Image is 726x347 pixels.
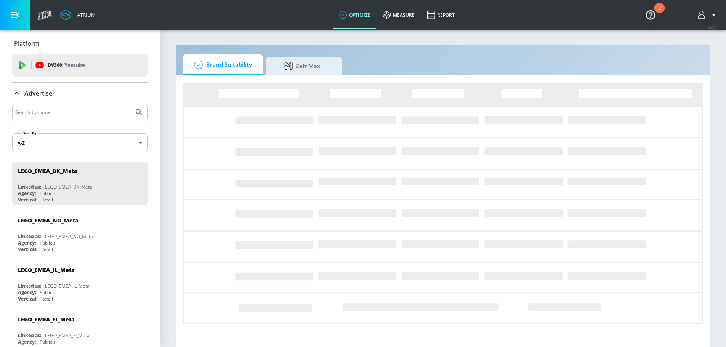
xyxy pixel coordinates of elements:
[12,33,148,54] div: Platform
[12,83,148,104] div: Advertiser
[41,296,53,302] div: Retail
[18,184,41,190] div: Linked as:
[377,1,421,29] a: measure
[12,211,148,254] div: LEGO_EMEA_NO_MetaLinked as:LEGO_EMEA_NO_MetaAgency:PublicisVertical:Retail
[45,283,90,289] div: LEGO_EMEA_IL_Meta
[273,57,331,75] span: Zefr Max
[18,240,36,246] div: Agency:
[12,261,148,304] div: LEGO_EMEA_IL_MetaLinked as:LEGO_EMEA_IL_MetaAgency:PublicisVertical:Retail
[40,240,56,246] div: Publicis
[18,339,36,345] div: Agency:
[12,133,148,152] div: A-Z
[18,217,79,224] div: LEGO_EMEA_NO_Meta
[41,246,53,253] div: Retail
[48,61,85,69] p: DV360:
[18,283,41,289] div: Linked as:
[18,167,77,174] div: LEGO_EMEA_DK_Meta
[191,56,252,74] span: Brand Suitability
[40,339,56,345] div: Publicis
[45,233,93,240] div: LEGO_EMEA_NO_Meta
[60,9,96,21] a: Atrium
[18,197,37,203] div: Vertical:
[74,11,96,18] div: Atrium
[12,162,148,205] div: LEGO_EMEA_DK_MetaLinked as:LEGO_EMEA_DK_MetaAgency:PublicisVertical:Retail
[640,4,661,25] button: Open Resource Center, 2 new notifications
[18,246,37,253] div: Vertical:
[45,184,92,190] div: LEGO_EMEA_DK_Meta
[18,190,36,197] div: Agency:
[64,61,85,69] p: Youtube
[40,190,56,197] div: Publicis
[333,1,377,29] a: optimize
[14,39,40,48] p: Platform
[15,107,131,117] input: Search by name
[24,89,55,98] p: Advertiser
[40,289,56,296] div: Publicis
[18,266,75,273] div: LEGO_EMEA_IL_Meta
[18,316,75,323] div: LEGO_EMEA_FI_Meta
[18,296,37,302] div: Vertical:
[22,131,38,136] label: Sort By
[708,25,718,29] span: v 4.25.4
[18,289,36,296] div: Agency:
[658,8,661,18] div: 2
[12,54,148,77] div: DV360: Youtube
[18,233,41,240] div: Linked as:
[18,332,41,339] div: Linked as:
[45,332,90,339] div: LEGO_EMEA_FI_Meta
[41,197,53,203] div: Retail
[421,1,461,29] a: Report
